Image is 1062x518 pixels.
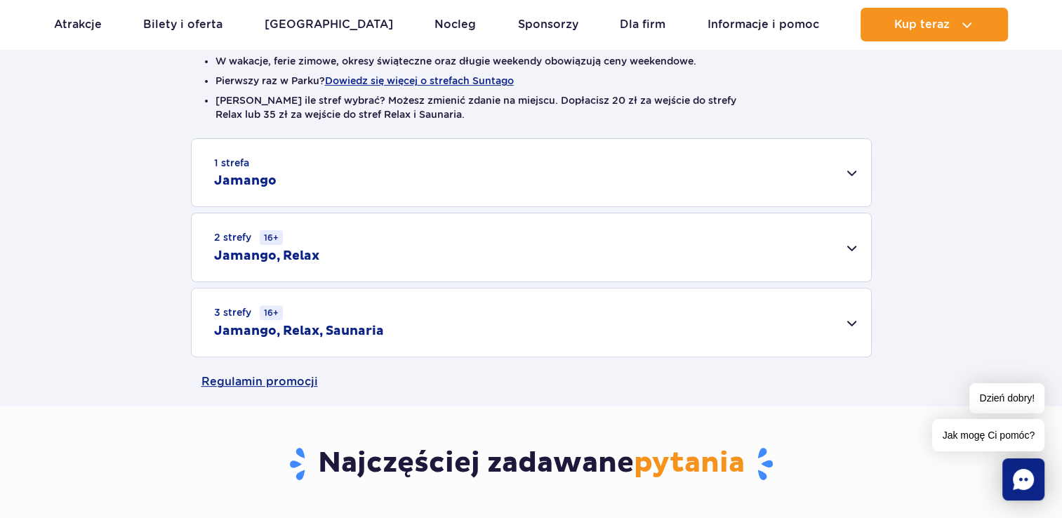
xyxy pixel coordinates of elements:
[214,323,384,340] h2: Jamango, Relax, Saunaria
[143,8,223,41] a: Bilety i oferta
[634,446,745,481] span: pytania
[894,18,950,31] span: Kup teraz
[214,248,319,265] h2: Jamango, Relax
[434,8,476,41] a: Nocleg
[265,8,393,41] a: [GEOGRAPHIC_DATA]
[518,8,578,41] a: Sponsorzy
[201,446,861,482] h3: Najczęściej zadawane
[201,357,861,406] a: Regulamin promocji
[215,93,847,121] li: [PERSON_NAME] ile stref wybrać? Możesz zmienić zdanie na miejscu. Dopłacisz 20 zł za wejście do s...
[620,8,665,41] a: Dla firm
[214,305,283,320] small: 3 strefy
[214,230,283,245] small: 2 strefy
[215,74,847,88] li: Pierwszy raz w Parku?
[214,156,249,170] small: 1 strefa
[708,8,819,41] a: Informacje i pomoc
[54,8,102,41] a: Atrakcje
[1002,458,1044,500] div: Chat
[214,173,277,190] h2: Jamango
[325,75,514,86] button: Dowiedz się więcej o strefach Suntago
[260,230,283,245] small: 16+
[932,419,1044,451] span: Jak mogę Ci pomóc?
[260,305,283,320] small: 16+
[861,8,1008,41] button: Kup teraz
[215,54,847,68] li: W wakacje, ferie zimowe, okresy świąteczne oraz długie weekendy obowiązują ceny weekendowe.
[969,383,1044,413] span: Dzień dobry!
